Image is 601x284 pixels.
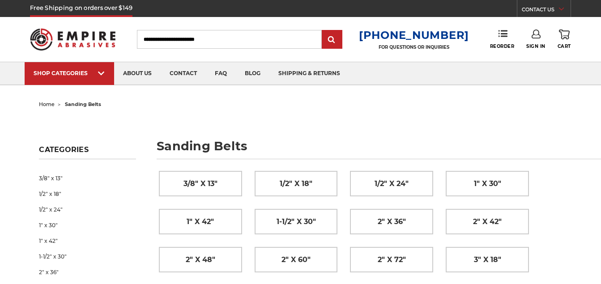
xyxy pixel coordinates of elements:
a: 1" x 42" [159,209,242,234]
span: 3/8" x 13" [183,176,217,191]
a: 2" x 48" [159,247,242,272]
p: FOR QUESTIONS OR INQUIRIES [359,44,469,50]
span: sanding belts [65,101,101,107]
a: 2" x 42" [446,209,529,234]
span: 1" x 30" [474,176,501,191]
a: [PHONE_NUMBER] [359,29,469,42]
a: 1" x 30" [446,171,529,196]
a: Reorder [490,30,515,49]
span: 2" x 42" [473,214,502,229]
a: faq [206,62,236,85]
a: 2" x 36" [39,264,136,280]
a: 2" x 60" [255,247,337,272]
input: Submit [323,31,341,49]
a: about us [114,62,161,85]
span: 1-1/2" x 30" [277,214,316,229]
span: 1/2" x 18" [280,176,312,191]
a: 1/2" x 24" [39,202,136,217]
a: 1" x 30" [39,217,136,233]
a: home [39,101,55,107]
span: Cart [558,43,571,49]
img: Empire Abrasives [30,23,115,56]
a: 3/8" x 13" [159,171,242,196]
span: Sign In [526,43,546,49]
a: 1/2" x 24" [350,171,433,196]
span: Reorder [490,43,515,49]
a: 3/8" x 13" [39,170,136,186]
h5: Categories [39,145,136,159]
a: 1/2" x 18" [39,186,136,202]
span: 2" x 36" [378,214,406,229]
a: shipping & returns [269,62,349,85]
a: 1/2" x 18" [255,171,337,196]
span: 2" x 72" [378,252,406,267]
a: contact [161,62,206,85]
span: 1/2" x 24" [375,176,409,191]
a: Cart [558,30,571,49]
a: 2" x 36" [350,209,433,234]
div: SHOP CATEGORIES [34,70,105,76]
a: blog [236,62,269,85]
a: 1" x 42" [39,233,136,249]
span: 3" x 18" [474,252,501,267]
a: 2" x 72" [350,247,433,272]
a: 3" x 18" [446,247,529,272]
a: CONTACT US [522,4,571,17]
span: 2" x 48" [186,252,215,267]
a: 1-1/2" x 30" [255,209,337,234]
span: 2" x 60" [281,252,311,267]
a: 1-1/2" x 30" [39,249,136,264]
span: 1" x 42" [187,214,214,229]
